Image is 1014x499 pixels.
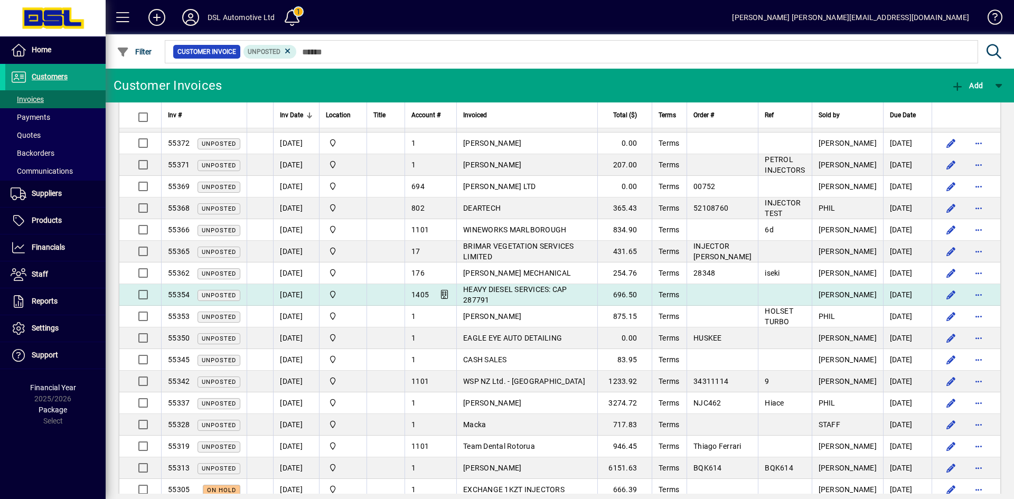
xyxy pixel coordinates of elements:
[32,45,51,54] span: Home
[202,184,236,191] span: Unposted
[659,161,679,169] span: Terms
[970,265,987,281] button: More options
[819,139,877,147] span: [PERSON_NAME]
[326,137,360,149] span: Central
[659,247,679,256] span: Terms
[970,373,987,390] button: More options
[765,377,769,385] span: 9
[765,225,774,234] span: 6d
[819,204,835,212] span: PHIL
[765,464,793,472] span: BQK614
[597,327,652,349] td: 0.00
[373,109,386,121] span: Title
[659,485,679,494] span: Terms
[202,270,236,277] span: Unposted
[32,189,62,197] span: Suppliers
[970,221,987,238] button: More options
[765,199,801,218] span: INJECTOR TEST
[943,113,960,130] button: Edit
[411,442,429,450] span: 1101
[970,243,987,260] button: More options
[273,284,319,306] td: [DATE]
[659,204,679,212] span: Terms
[970,481,987,498] button: More options
[970,200,987,216] button: More options
[11,95,44,103] span: Invoices
[693,464,722,472] span: BQK614
[693,334,722,342] span: HUSKEE
[168,204,190,212] span: 55368
[883,241,932,262] td: [DATE]
[168,225,190,234] span: 55366
[943,459,960,476] button: Edit
[819,377,877,385] span: [PERSON_NAME]
[273,219,319,241] td: [DATE]
[943,394,960,411] button: Edit
[326,109,351,121] span: Location
[5,108,106,126] a: Payments
[411,355,416,364] span: 1
[732,9,969,26] div: [PERSON_NAME] [PERSON_NAME][EMAIL_ADDRESS][DOMAIN_NAME]
[883,219,932,241] td: [DATE]
[326,440,360,452] span: Central
[943,481,960,498] button: Edit
[117,48,152,56] span: Filter
[202,335,236,342] span: Unposted
[280,109,313,121] div: Inv Date
[463,225,566,234] span: WINEWORKS MARLBOROUGH
[693,269,715,277] span: 28348
[970,416,987,433] button: More options
[202,249,236,256] span: Unposted
[597,262,652,284] td: 254.76
[202,422,236,429] span: Unposted
[883,176,932,197] td: [DATE]
[970,156,987,173] button: More options
[326,332,360,344] span: Central
[202,162,236,169] span: Unposted
[883,154,932,176] td: [DATE]
[693,182,715,191] span: 00752
[693,204,728,212] span: 52108760
[174,8,208,27] button: Profile
[765,155,805,174] span: PETROL INJECTORS
[819,247,877,256] span: [PERSON_NAME]
[943,438,960,455] button: Edit
[326,375,360,387] span: Central
[202,314,236,321] span: Unposted
[411,139,416,147] span: 1
[202,465,236,472] span: Unposted
[30,383,76,392] span: Financial Year
[326,397,360,409] span: Central
[32,243,65,251] span: Financials
[273,457,319,479] td: [DATE]
[597,284,652,306] td: 696.50
[5,288,106,315] a: Reports
[819,334,877,342] span: [PERSON_NAME]
[5,208,106,234] a: Products
[659,442,679,450] span: Terms
[819,161,877,169] span: [PERSON_NAME]
[326,159,360,171] span: Central
[819,225,877,234] span: [PERSON_NAME]
[463,109,591,121] div: Invoiced
[819,182,877,191] span: [PERSON_NAME]
[943,416,960,433] button: Edit
[411,290,429,299] span: 1405
[883,392,932,414] td: [DATE]
[168,334,190,342] span: 55350
[5,37,106,63] a: Home
[659,269,679,277] span: Terms
[168,247,190,256] span: 55365
[168,420,190,429] span: 55328
[463,420,486,429] span: Macka
[273,306,319,327] td: [DATE]
[273,262,319,284] td: [DATE]
[597,414,652,436] td: 717.83
[411,334,416,342] span: 1
[32,270,48,278] span: Staff
[168,109,240,121] div: Inv #
[659,225,679,234] span: Terms
[411,161,416,169] span: 1
[943,243,960,260] button: Edit
[463,442,535,450] span: Team Dental Rotorua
